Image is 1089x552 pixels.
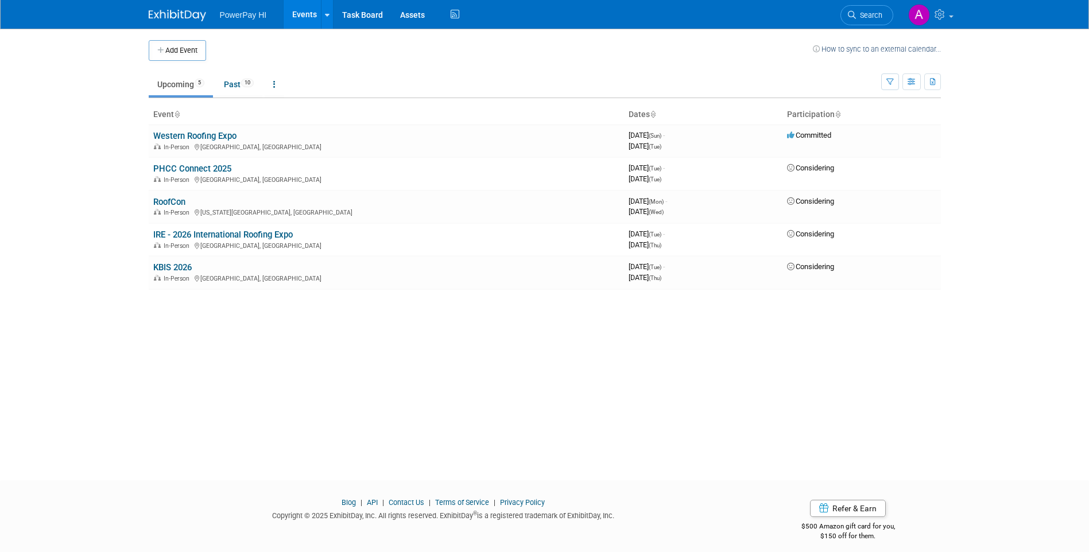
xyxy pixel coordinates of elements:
div: [GEOGRAPHIC_DATA], [GEOGRAPHIC_DATA] [153,142,619,151]
sup: ® [473,510,477,516]
a: Refer & Earn [810,500,886,517]
span: (Tue) [649,143,661,150]
img: In-Person Event [154,176,161,182]
a: Privacy Policy [500,498,545,507]
span: [DATE] [629,174,661,183]
span: Considering [787,197,834,205]
span: (Thu) [649,242,661,248]
span: Considering [787,262,834,271]
span: (Wed) [649,209,664,215]
span: 10 [241,79,254,87]
span: (Tue) [649,264,661,270]
span: [DATE] [629,207,664,216]
div: $150 off for them. [755,531,941,541]
span: [DATE] [629,131,665,139]
span: (Mon) [649,199,664,205]
span: | [491,498,498,507]
button: Add Event [149,40,206,61]
a: KBIS 2026 [153,262,192,273]
span: [DATE] [629,273,661,282]
span: [DATE] [629,164,665,172]
img: In-Person Event [154,242,161,248]
span: In-Person [164,176,193,184]
img: Anthony Simon [908,4,930,26]
img: In-Person Event [154,275,161,281]
a: How to sync to an external calendar... [813,45,941,53]
span: Considering [787,230,834,238]
a: Search [840,5,893,25]
img: In-Person Event [154,143,161,149]
span: (Tue) [649,165,661,172]
span: PowerPay HI [220,10,267,20]
a: Upcoming5 [149,73,213,95]
a: Contact Us [389,498,424,507]
span: - [663,230,665,238]
div: $500 Amazon gift card for you, [755,514,941,541]
a: Past10 [215,73,262,95]
span: | [358,498,365,507]
a: Western Roofing Expo [153,131,237,141]
div: Copyright © 2025 ExhibitDay, Inc. All rights reserved. ExhibitDay is a registered trademark of Ex... [149,508,739,521]
span: - [665,197,667,205]
span: - [663,262,665,271]
span: In-Person [164,242,193,250]
div: [GEOGRAPHIC_DATA], [GEOGRAPHIC_DATA] [153,174,619,184]
span: In-Person [164,275,193,282]
span: (Tue) [649,231,661,238]
a: Blog [342,498,356,507]
span: - [663,164,665,172]
span: [DATE] [629,142,661,150]
span: 5 [195,79,204,87]
span: Committed [787,131,831,139]
a: IRE - 2026 International Roofing Expo [153,230,293,240]
span: (Tue) [649,176,661,182]
span: (Thu) [649,275,661,281]
div: [GEOGRAPHIC_DATA], [GEOGRAPHIC_DATA] [153,240,619,250]
div: [US_STATE][GEOGRAPHIC_DATA], [GEOGRAPHIC_DATA] [153,207,619,216]
span: | [426,498,433,507]
a: Sort by Participation Type [835,110,840,119]
span: [DATE] [629,262,665,271]
span: (Sun) [649,133,661,139]
a: Terms of Service [435,498,489,507]
span: | [379,498,387,507]
a: API [367,498,378,507]
span: In-Person [164,209,193,216]
span: Search [856,11,882,20]
img: ExhibitDay [149,10,206,21]
a: Sort by Event Name [174,110,180,119]
a: RoofCon [153,197,185,207]
span: In-Person [164,143,193,151]
th: Dates [624,105,782,125]
span: [DATE] [629,240,661,249]
span: - [663,131,665,139]
a: Sort by Start Date [650,110,656,119]
span: [DATE] [629,230,665,238]
th: Participation [782,105,941,125]
div: [GEOGRAPHIC_DATA], [GEOGRAPHIC_DATA] [153,273,619,282]
span: Considering [787,164,834,172]
img: In-Person Event [154,209,161,215]
span: [DATE] [629,197,667,205]
a: PHCC Connect 2025 [153,164,231,174]
th: Event [149,105,624,125]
